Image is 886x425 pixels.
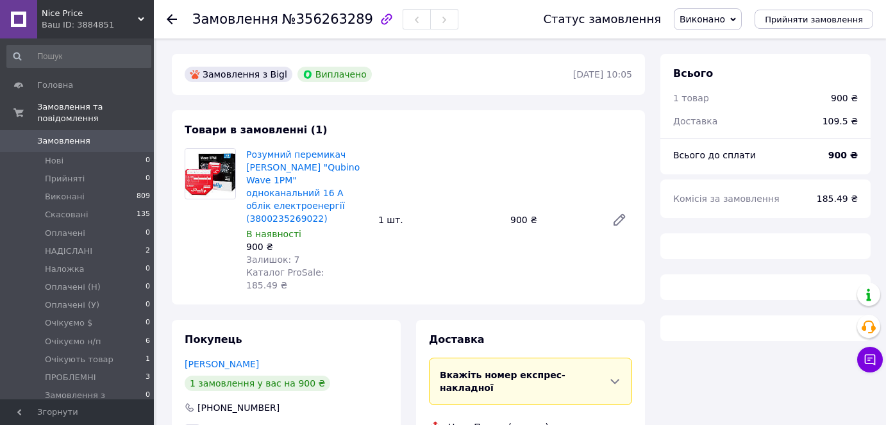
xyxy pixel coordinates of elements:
[297,67,372,82] div: Виплачено
[45,263,85,275] span: Наложка
[146,299,150,311] span: 0
[246,240,368,253] div: 900 ₴
[185,359,259,369] a: [PERSON_NAME]
[146,372,150,383] span: 3
[37,101,154,124] span: Замовлення та повідомлення
[606,207,632,233] a: Редагувати
[185,376,330,391] div: 1 замовлення у вас на 900 ₴
[673,150,756,160] span: Всього до сплати
[185,149,235,199] img: Розумний перемикач Shelly "Qubino Wave 1PM" одноканальний 16 А облік електроенергії (3800235269022)
[45,354,113,365] span: Очікують товар
[137,209,150,221] span: 135
[146,281,150,293] span: 0
[828,150,858,160] b: 900 ₴
[146,155,150,167] span: 0
[505,211,601,229] div: 900 ₴
[185,124,328,136] span: Товари в замовленні (1)
[196,401,281,414] div: [PHONE_NUMBER]
[45,173,85,185] span: Прийняті
[857,347,883,372] button: Чат з покупцем
[45,209,88,221] span: Скасовані
[146,246,150,257] span: 2
[6,45,151,68] input: Пошук
[185,67,292,82] div: Замовлення з Bigl
[831,92,858,104] div: 900 ₴
[673,93,709,103] span: 1 товар
[815,107,865,135] div: 109.5 ₴
[45,281,101,293] span: Оплачені (Н)
[45,155,63,167] span: Нові
[45,390,146,413] span: Замовлення з [PERSON_NAME]
[42,8,138,19] span: Nice Price
[37,135,90,147] span: Замовлення
[45,372,96,383] span: ПРОБЛЕМНІ
[137,191,150,203] span: 809
[765,15,863,24] span: Прийняти замовлення
[755,10,873,29] button: Прийняти замовлення
[680,14,725,24] span: Виконано
[192,12,278,27] span: Замовлення
[146,263,150,275] span: 0
[45,336,101,347] span: Очікуємо н/п
[282,12,373,27] span: №356263289
[673,116,717,126] span: Доставка
[45,246,92,257] span: НАДІСЛАНІ
[246,254,300,265] span: Залишок: 7
[246,229,301,239] span: В наявності
[37,79,73,91] span: Головна
[573,69,632,79] time: [DATE] 10:05
[146,336,150,347] span: 6
[246,267,324,290] span: Каталог ProSale: 185.49 ₴
[429,333,485,346] span: Доставка
[45,317,92,329] span: Очікуємо $
[146,390,150,413] span: 0
[45,191,85,203] span: Виконані
[817,194,858,204] span: 185.49 ₴
[440,370,565,393] span: Вкажіть номер експрес-накладної
[146,317,150,329] span: 0
[673,67,713,79] span: Всього
[42,19,154,31] div: Ваш ID: 3884851
[673,194,780,204] span: Комісія за замовлення
[543,13,661,26] div: Статус замовлення
[185,333,242,346] span: Покупець
[373,211,505,229] div: 1 шт.
[146,354,150,365] span: 1
[167,13,177,26] div: Повернутися назад
[45,228,85,239] span: Оплачені
[246,149,360,224] a: Розумний перемикач [PERSON_NAME] "Qubino Wave 1PM" одноканальний 16 А облік електроенергії (38002...
[146,173,150,185] span: 0
[45,299,99,311] span: Оплачені (У)
[146,228,150,239] span: 0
